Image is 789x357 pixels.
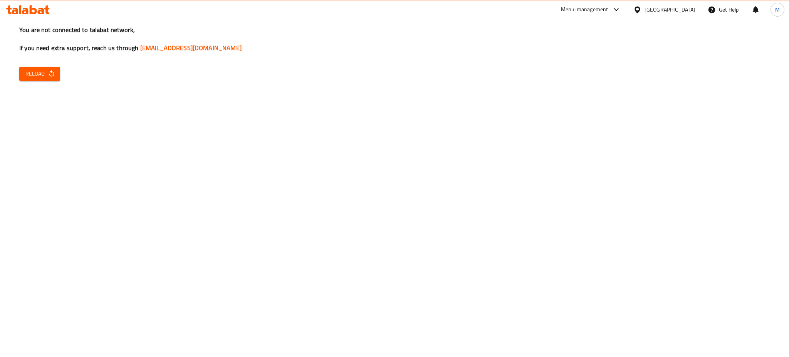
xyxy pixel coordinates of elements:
h3: You are not connected to talabat network, If you need extra support, reach us through [19,25,770,52]
div: [GEOGRAPHIC_DATA] [645,5,695,14]
div: Menu-management [561,5,608,14]
span: Reload [25,69,54,79]
span: M [775,5,780,14]
a: [EMAIL_ADDRESS][DOMAIN_NAME] [140,42,242,54]
button: Reload [19,67,60,81]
